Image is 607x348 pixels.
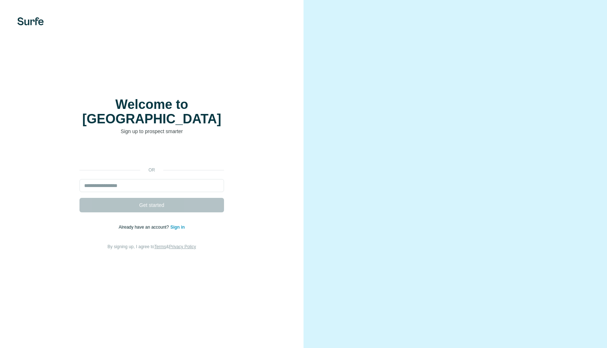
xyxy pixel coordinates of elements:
[154,244,166,249] a: Terms
[170,225,185,230] a: Sign in
[79,97,224,126] h1: Welcome to [GEOGRAPHIC_DATA]
[79,128,224,135] p: Sign up to prospect smarter
[108,244,196,249] span: By signing up, I agree to &
[76,146,228,162] iframe: Sign in with Google Button
[169,244,196,249] a: Privacy Policy
[119,225,171,230] span: Already have an account?
[140,167,163,173] p: or
[17,17,44,25] img: Surfe's logo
